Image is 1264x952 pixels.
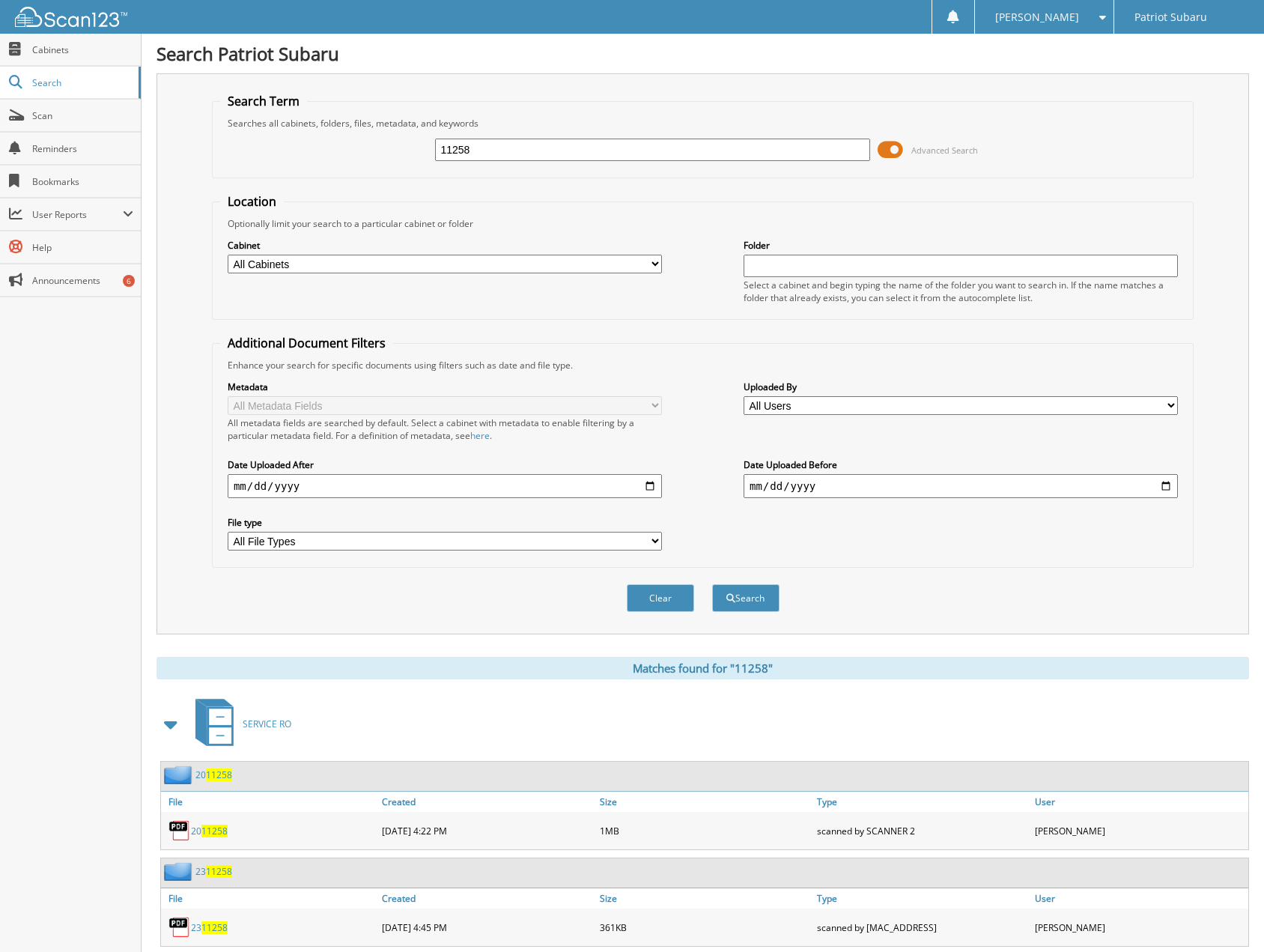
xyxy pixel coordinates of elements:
img: scan123-logo-white.svg [15,7,127,27]
legend: Additional Document Filters [220,335,393,351]
img: PDF.png [168,916,191,939]
span: [PERSON_NAME] [995,13,1079,22]
div: 361KB [596,912,813,942]
label: Metadata [228,381,662,393]
a: File [161,792,378,812]
a: Type [813,792,1030,812]
div: Matches found for "11258" [157,657,1249,679]
div: scanned by [MAC_ADDRESS] [813,912,1030,942]
span: Patriot Subaru [1134,13,1207,22]
div: Enhance your search for specific documents using filters such as date and file type. [220,359,1185,372]
span: Scan [32,109,133,122]
div: [DATE] 4:45 PM [378,912,595,942]
a: 2311258 [191,921,228,934]
input: end [744,474,1178,498]
button: Search [712,584,780,612]
div: Optionally limit your search to a particular cabinet or folder [220,217,1185,230]
h1: Search Patriot Subaru [157,41,1249,66]
a: File [161,888,378,909]
a: Created [378,792,595,812]
img: PDF.png [168,819,191,842]
span: Help [32,241,133,254]
a: here [470,429,490,442]
span: Search [32,76,131,89]
legend: Search Term [220,93,307,109]
span: Cabinets [32,43,133,56]
label: Folder [744,239,1178,252]
div: [DATE] 4:22 PM [378,816,595,846]
div: 1MB [596,816,813,846]
a: 2011258 [191,825,228,837]
span: 11258 [206,865,232,878]
div: [PERSON_NAME] [1031,912,1248,942]
a: Size [596,888,813,909]
div: [PERSON_NAME] [1031,816,1248,846]
span: Announcements [32,274,133,287]
label: Cabinet [228,239,662,252]
a: Size [596,792,813,812]
span: 11258 [206,768,232,781]
label: File type [228,516,662,529]
img: folder2.png [164,765,195,784]
a: 2311258 [195,865,232,878]
div: 6 [123,275,135,287]
div: All metadata fields are searched by default. Select a cabinet with metadata to enable filtering b... [228,416,662,442]
span: User Reports [32,208,123,221]
a: User [1031,888,1248,909]
div: Select a cabinet and begin typing the name of the folder you want to search in. If the name match... [744,279,1178,304]
a: 2011258 [195,768,232,781]
input: start [228,474,662,498]
button: Clear [627,584,694,612]
a: SERVICE RO [186,694,291,754]
span: Advanced Search [911,145,978,156]
span: Reminders [32,142,133,155]
div: Searches all cabinets, folders, files, metadata, and keywords [220,117,1185,130]
img: folder2.png [164,862,195,881]
label: Date Uploaded After [228,458,662,471]
label: Date Uploaded Before [744,458,1178,471]
span: 11258 [201,825,228,837]
label: Uploaded By [744,381,1178,393]
a: Created [378,888,595,909]
legend: Location [220,193,284,210]
a: User [1031,792,1248,812]
span: SERVICE RO [243,718,291,730]
a: Type [813,888,1030,909]
span: Bookmarks [32,175,133,188]
span: 11258 [201,921,228,934]
div: scanned by SCANNER 2 [813,816,1030,846]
